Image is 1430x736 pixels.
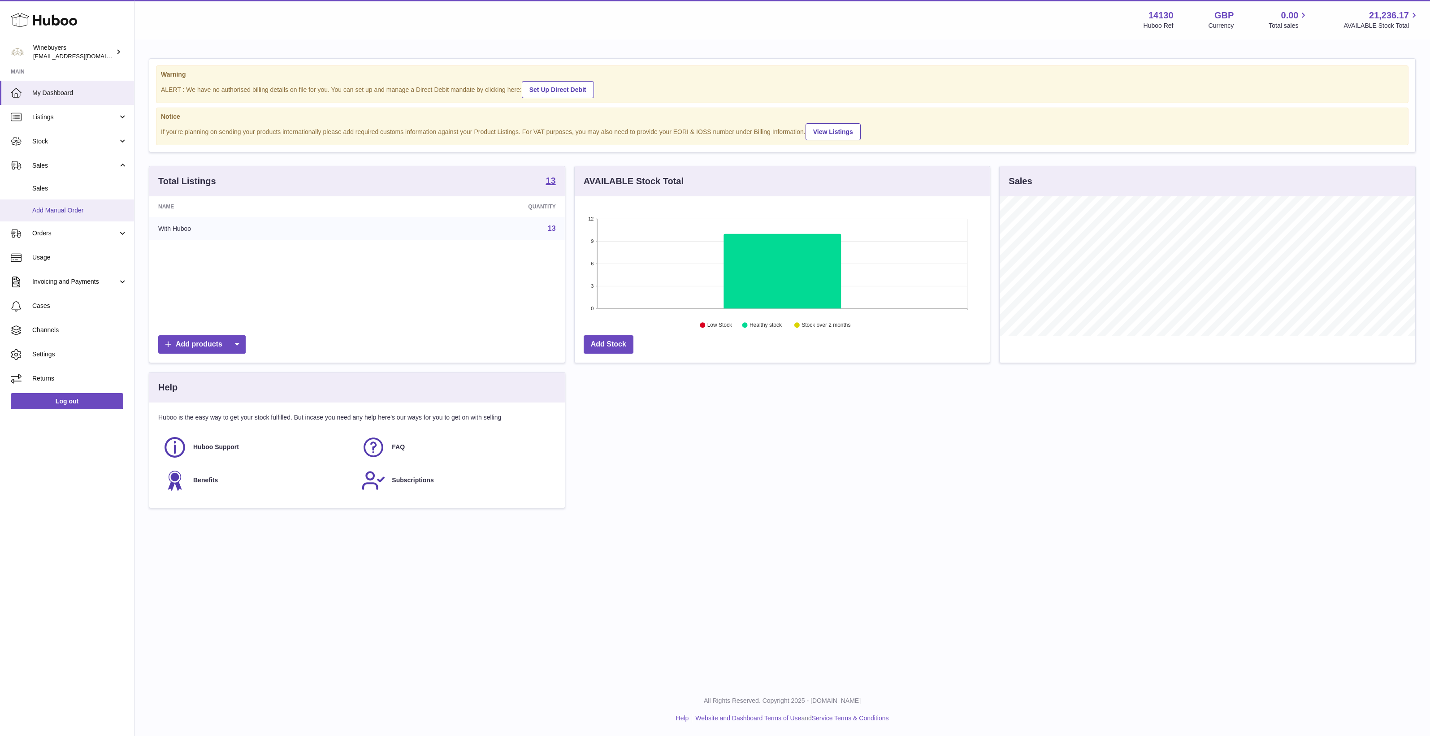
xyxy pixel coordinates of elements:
[11,45,24,59] img: internalAdmin-14130@internal.huboo.com
[806,123,861,140] a: View Listings
[142,697,1423,705] p: All Rights Reserved. Copyright 2025 - [DOMAIN_NAME]
[1281,9,1299,22] span: 0.00
[158,335,246,354] a: Add products
[158,175,216,187] h3: Total Listings
[591,306,594,311] text: 0
[361,435,551,459] a: FAQ
[361,468,551,493] a: Subscriptions
[33,43,114,61] div: Winebuyers
[161,113,1404,121] strong: Notice
[1369,9,1409,22] span: 21,236.17
[1269,22,1309,30] span: Total sales
[591,238,594,244] text: 9
[163,468,352,493] a: Benefits
[32,229,118,238] span: Orders
[548,225,556,232] a: 13
[1144,22,1174,30] div: Huboo Ref
[32,137,118,146] span: Stock
[368,196,565,217] th: Quantity
[1209,22,1234,30] div: Currency
[392,443,405,451] span: FAQ
[11,393,123,409] a: Log out
[1343,22,1419,30] span: AVAILABLE Stock Total
[812,714,889,722] a: Service Terms & Conditions
[32,326,127,334] span: Channels
[32,113,118,121] span: Listings
[1009,175,1032,187] h3: Sales
[695,714,801,722] a: Website and Dashboard Terms of Use
[163,435,352,459] a: Huboo Support
[32,374,127,383] span: Returns
[591,283,594,289] text: 3
[692,714,888,723] li: and
[158,381,178,394] h3: Help
[707,322,732,329] text: Low Stock
[149,217,368,240] td: With Huboo
[161,80,1404,98] div: ALERT : We have no authorised billing details on file for you. You can set up and manage a Direct...
[591,261,594,266] text: 6
[1343,9,1419,30] a: 21,236.17 AVAILABLE Stock Total
[588,216,594,221] text: 12
[32,184,127,193] span: Sales
[522,81,594,98] a: Set Up Direct Debit
[392,476,433,485] span: Subscriptions
[750,322,782,329] text: Healthy stock
[32,302,127,310] span: Cases
[1269,9,1309,30] a: 0.00 Total sales
[584,335,633,354] a: Add Stock
[32,161,118,170] span: Sales
[32,277,118,286] span: Invoicing and Payments
[32,89,127,97] span: My Dashboard
[676,714,689,722] a: Help
[546,176,555,185] strong: 13
[32,253,127,262] span: Usage
[158,413,556,422] p: Huboo is the easy way to get your stock fulfilled. But incase you need any help here's our ways f...
[32,206,127,215] span: Add Manual Order
[33,52,132,60] span: [EMAIL_ADDRESS][DOMAIN_NAME]
[1148,9,1174,22] strong: 14130
[546,176,555,187] a: 13
[161,122,1404,140] div: If you're planning on sending your products internationally please add required customs informati...
[149,196,368,217] th: Name
[193,443,239,451] span: Huboo Support
[32,350,127,359] span: Settings
[193,476,218,485] span: Benefits
[584,175,684,187] h3: AVAILABLE Stock Total
[1214,9,1234,22] strong: GBP
[802,322,850,329] text: Stock over 2 months
[161,70,1404,79] strong: Warning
